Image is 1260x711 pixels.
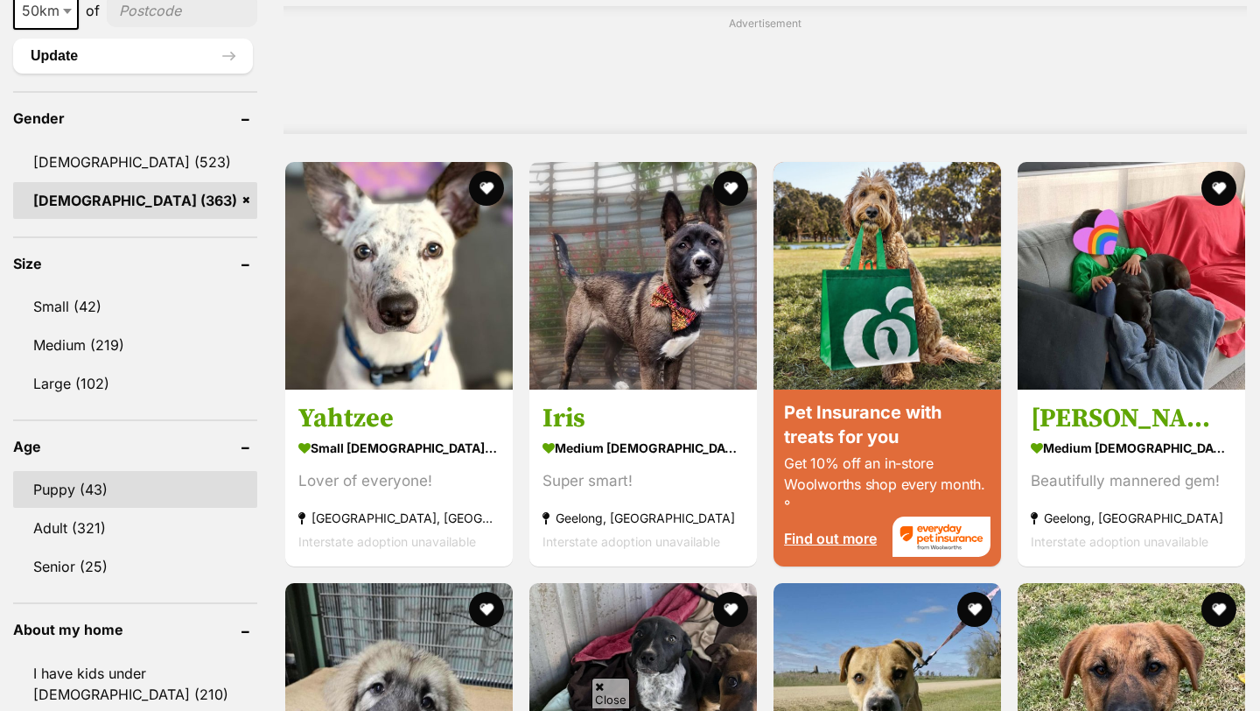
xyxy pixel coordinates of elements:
[1018,389,1245,567] a: [PERSON_NAME] medium [DEMOGRAPHIC_DATA] Dog Beautifully mannered gem! Geelong, [GEOGRAPHIC_DATA] ...
[13,110,257,126] header: Gender
[13,365,257,402] a: Large (102)
[13,622,257,637] header: About my home
[298,435,500,461] strong: small [DEMOGRAPHIC_DATA] Dog
[957,592,992,627] button: favourite
[298,469,500,493] div: Lover of everyone!
[542,506,744,530] strong: Geelong, [GEOGRAPHIC_DATA]
[529,162,757,390] img: Iris - Mixed breed Dog
[542,469,744,493] div: Super smart!
[1201,171,1236,206] button: favourite
[298,506,500,530] strong: [GEOGRAPHIC_DATA], [GEOGRAPHIC_DATA]
[713,592,748,627] button: favourite
[285,389,513,567] a: Yahtzee small [DEMOGRAPHIC_DATA] Dog Lover of everyone! [GEOGRAPHIC_DATA], [GEOGRAPHIC_DATA] Inte...
[542,534,720,549] span: Interstate adoption unavailable
[13,439,257,454] header: Age
[13,144,257,180] a: [DEMOGRAPHIC_DATA] (523)
[469,171,504,206] button: favourite
[529,389,757,567] a: Iris medium [DEMOGRAPHIC_DATA] Dog Super smart! Geelong, [GEOGRAPHIC_DATA] Interstate adoption un...
[1031,402,1232,435] h3: [PERSON_NAME]
[1031,469,1232,493] div: Beautifully mannered gem!
[542,435,744,461] strong: medium [DEMOGRAPHIC_DATA] Dog
[13,39,253,74] button: Update
[1201,592,1236,627] button: favourite
[298,534,476,549] span: Interstate adoption unavailable
[591,678,630,708] span: Close
[283,6,1247,134] div: Advertisement
[13,510,257,546] a: Adult (321)
[1031,435,1232,461] strong: medium [DEMOGRAPHIC_DATA] Dog
[1018,162,1245,390] img: Polly - Staffordshire Bull Terrier Dog
[469,592,504,627] button: favourite
[13,256,257,271] header: Size
[713,171,748,206] button: favourite
[13,288,257,325] a: Small (42)
[1031,506,1232,530] strong: Geelong, [GEOGRAPHIC_DATA]
[13,548,257,585] a: Senior (25)
[285,162,513,390] img: Yahtzee - Jack Russell Terrier x Border Collie x Staffordshire Bull Terrier Dog
[298,402,500,435] h3: Yahtzee
[542,402,744,435] h3: Iris
[1031,534,1208,549] span: Interstate adoption unavailable
[13,327,257,363] a: Medium (219)
[13,471,257,508] a: Puppy (43)
[13,182,257,219] a: [DEMOGRAPHIC_DATA] (363)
